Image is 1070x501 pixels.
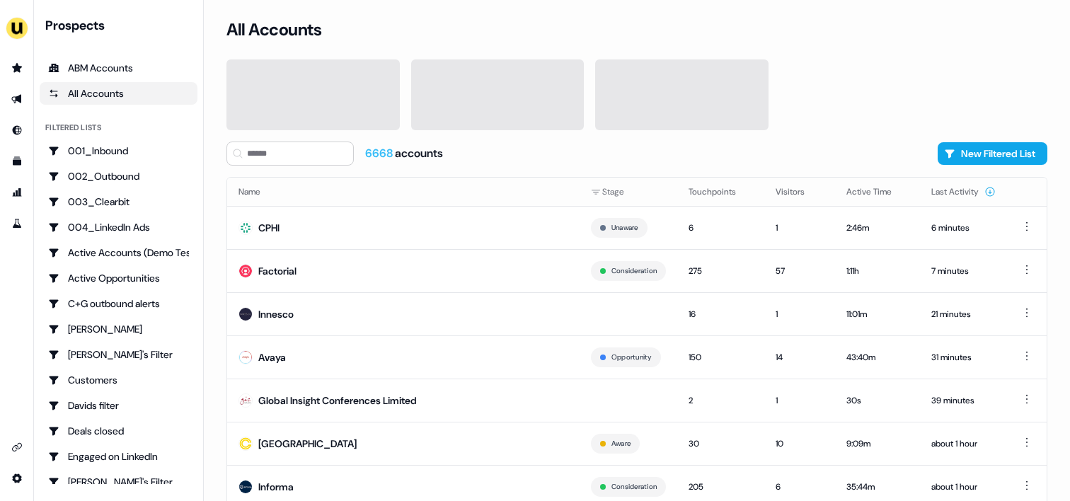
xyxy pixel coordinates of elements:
[48,220,189,234] div: 004_LinkedIn Ads
[45,17,197,34] div: Prospects
[45,122,101,134] div: Filtered lists
[40,471,197,493] a: Go to Geneviève's Filter
[40,267,197,289] a: Go to Active Opportunities
[40,420,197,442] a: Go to Deals closed
[6,212,28,235] a: Go to experiments
[776,350,824,364] div: 14
[40,82,197,105] a: All accounts
[258,393,417,408] div: Global Insight Conferences Limited
[40,369,197,391] a: Go to Customers
[40,241,197,264] a: Go to Active Accounts (Demo Test)
[931,393,996,408] div: 39 minutes
[689,264,753,278] div: 275
[776,179,822,205] button: Visitors
[40,139,197,162] a: Go to 001_Inbound
[365,146,395,161] span: 6668
[40,216,197,238] a: Go to 004_LinkedIn Ads
[846,393,909,408] div: 30s
[227,178,580,206] th: Name
[931,179,996,205] button: Last Activity
[48,169,189,183] div: 002_Outbound
[40,292,197,315] a: Go to C+G outbound alerts
[938,142,1047,165] button: New Filtered List
[931,437,996,451] div: about 1 hour
[48,195,189,209] div: 003_Clearbit
[48,86,189,100] div: All Accounts
[40,394,197,417] a: Go to Davids filter
[48,296,189,311] div: C+G outbound alerts
[689,307,753,321] div: 16
[776,393,824,408] div: 1
[776,307,824,321] div: 1
[40,165,197,188] a: Go to 002_Outbound
[48,322,189,336] div: [PERSON_NAME]
[48,144,189,158] div: 001_Inbound
[6,119,28,142] a: Go to Inbound
[40,318,197,340] a: Go to Charlotte Stone
[48,449,189,463] div: Engaged on LinkedIn
[689,393,753,408] div: 2
[591,185,666,199] div: Stage
[258,221,280,235] div: CPHI
[689,221,753,235] div: 6
[846,264,909,278] div: 1:11h
[931,264,996,278] div: 7 minutes
[846,350,909,364] div: 43:40m
[611,480,657,493] button: Consideration
[258,437,357,451] div: [GEOGRAPHIC_DATA]
[846,480,909,494] div: 35:44m
[776,221,824,235] div: 1
[40,343,197,366] a: Go to Charlotte's Filter
[48,61,189,75] div: ABM Accounts
[689,480,753,494] div: 205
[689,350,753,364] div: 150
[48,246,189,260] div: Active Accounts (Demo Test)
[6,150,28,173] a: Go to templates
[611,221,638,234] button: Unaware
[931,221,996,235] div: 6 minutes
[48,398,189,413] div: Davids filter
[846,179,909,205] button: Active Time
[40,57,197,79] a: ABM Accounts
[689,437,753,451] div: 30
[6,88,28,110] a: Go to outbound experience
[6,181,28,204] a: Go to attribution
[846,221,909,235] div: 2:46m
[48,347,189,362] div: [PERSON_NAME]'s Filter
[931,480,996,494] div: about 1 hour
[365,146,443,161] div: accounts
[931,307,996,321] div: 21 minutes
[931,350,996,364] div: 31 minutes
[611,437,631,450] button: Aware
[846,307,909,321] div: 11:01m
[48,424,189,438] div: Deals closed
[611,265,657,277] button: Consideration
[776,437,824,451] div: 10
[226,19,321,40] h3: All Accounts
[258,350,286,364] div: Avaya
[846,437,909,451] div: 9:09m
[48,373,189,387] div: Customers
[776,264,824,278] div: 57
[48,475,189,489] div: [PERSON_NAME]'s Filter
[258,480,294,494] div: Informa
[6,467,28,490] a: Go to integrations
[48,271,189,285] div: Active Opportunities
[40,190,197,213] a: Go to 003_Clearbit
[6,436,28,459] a: Go to integrations
[776,480,824,494] div: 6
[6,57,28,79] a: Go to prospects
[611,351,652,364] button: Opportunity
[258,264,297,278] div: Factorial
[258,307,294,321] div: Innesco
[689,179,753,205] button: Touchpoints
[40,445,197,468] a: Go to Engaged on LinkedIn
